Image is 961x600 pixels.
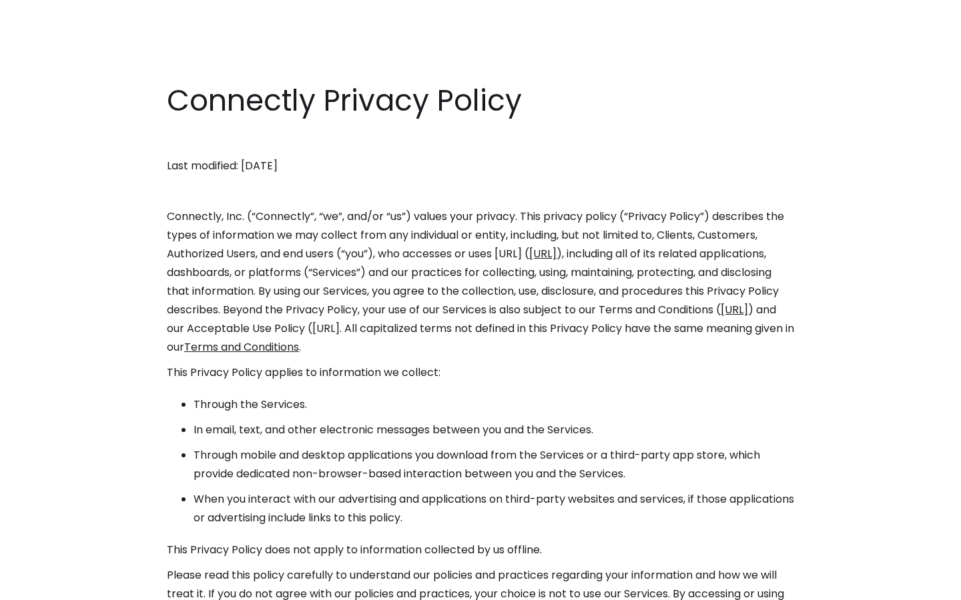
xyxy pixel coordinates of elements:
[194,446,794,483] li: Through mobile and desktop applications you download from the Services or a third-party app store...
[167,157,794,175] p: Last modified: [DATE]
[529,246,557,261] a: [URL]
[167,541,794,559] p: This Privacy Policy does not apply to information collected by us offline.
[194,490,794,527] li: When you interact with our advertising and applications on third-party websites and services, if ...
[184,339,299,355] a: Terms and Conditions
[194,395,794,414] li: Through the Services.
[167,182,794,201] p: ‍
[167,80,794,121] h1: Connectly Privacy Policy
[721,302,748,317] a: [URL]
[167,131,794,150] p: ‍
[13,575,80,595] aside: Language selected: English
[27,577,80,595] ul: Language list
[194,421,794,439] li: In email, text, and other electronic messages between you and the Services.
[167,363,794,382] p: This Privacy Policy applies to information we collect:
[167,207,794,357] p: Connectly, Inc. (“Connectly”, “we”, and/or “us”) values your privacy. This privacy policy (“Priva...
